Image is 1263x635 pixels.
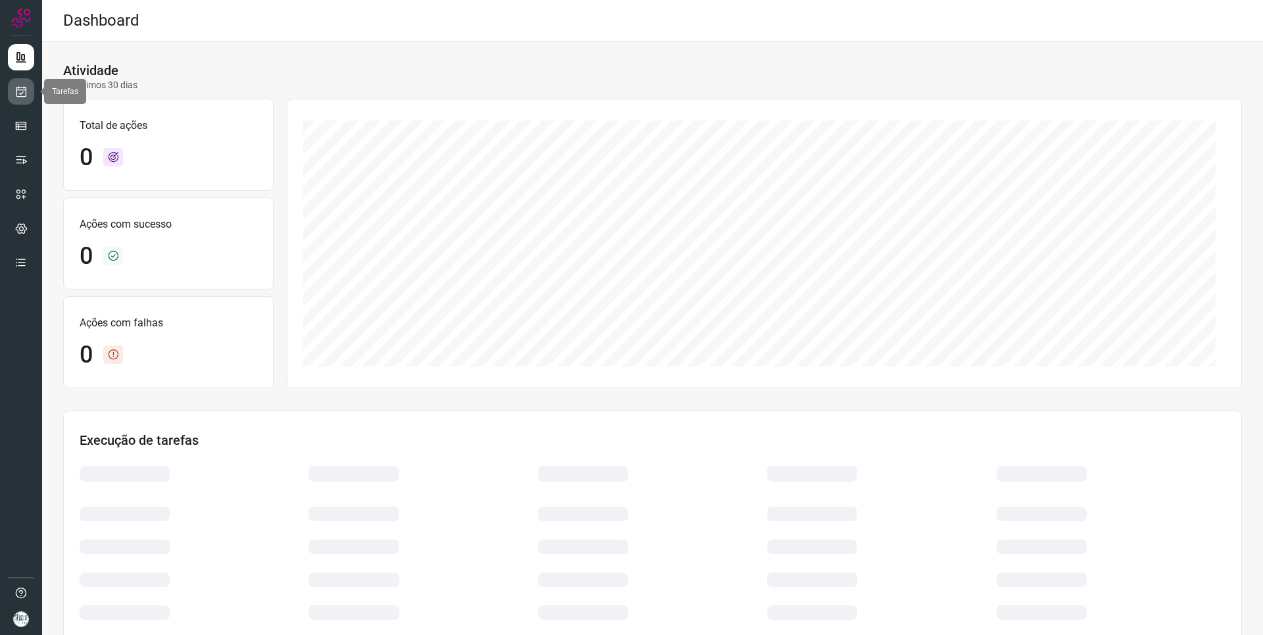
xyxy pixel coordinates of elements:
h1: 0 [80,143,93,172]
h2: Dashboard [63,11,139,30]
span: Tarefas [52,87,78,96]
p: Total de ações [80,118,257,134]
img: Logo [11,8,31,28]
p: Ações com falhas [80,315,257,331]
h1: 0 [80,341,93,369]
h1: 0 [80,242,93,270]
h3: Atividade [63,63,118,78]
p: Últimos 30 dias [63,78,137,92]
h3: Execução de tarefas [80,432,1226,448]
p: Ações com sucesso [80,216,257,232]
img: 2df383a8bc393265737507963739eb71.PNG [13,611,29,627]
